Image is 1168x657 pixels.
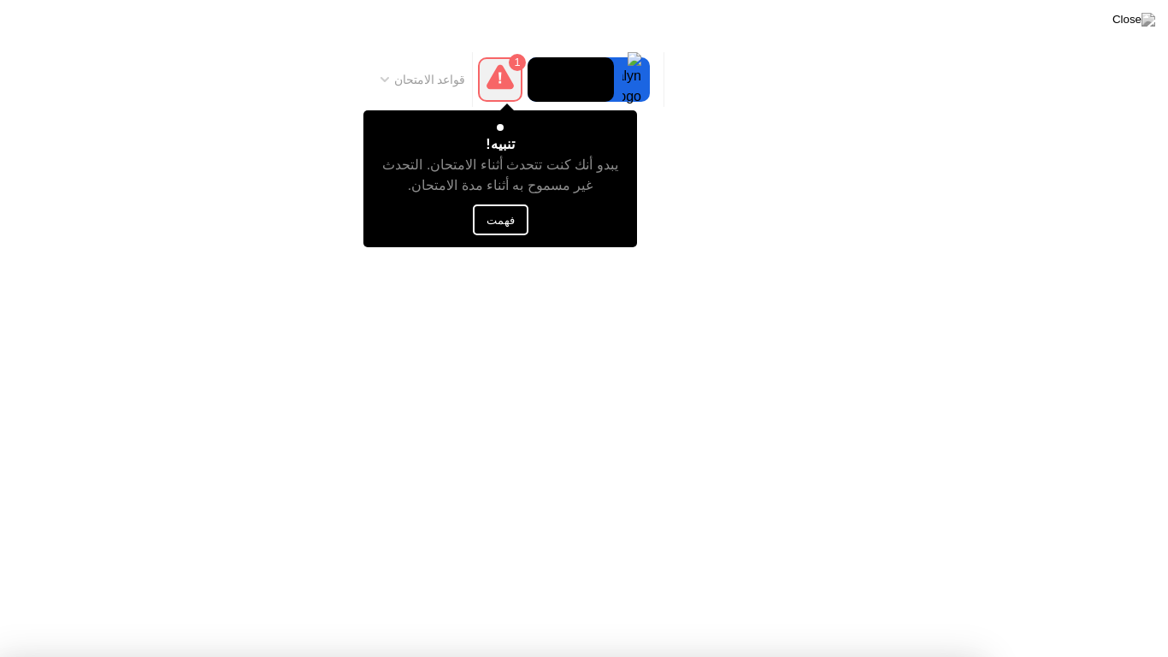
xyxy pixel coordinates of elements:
div: تنبيه! [486,134,514,155]
div: يبدو أنك كنت تتحدث أثناء الامتحان. التحدث غير مسموح به أثناء مدة الامتحان. [379,155,622,196]
div: 1 [509,54,526,71]
button: فهمت [473,204,528,235]
button: قواعد الامتحان [375,72,471,87]
img: Close [1112,13,1155,27]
